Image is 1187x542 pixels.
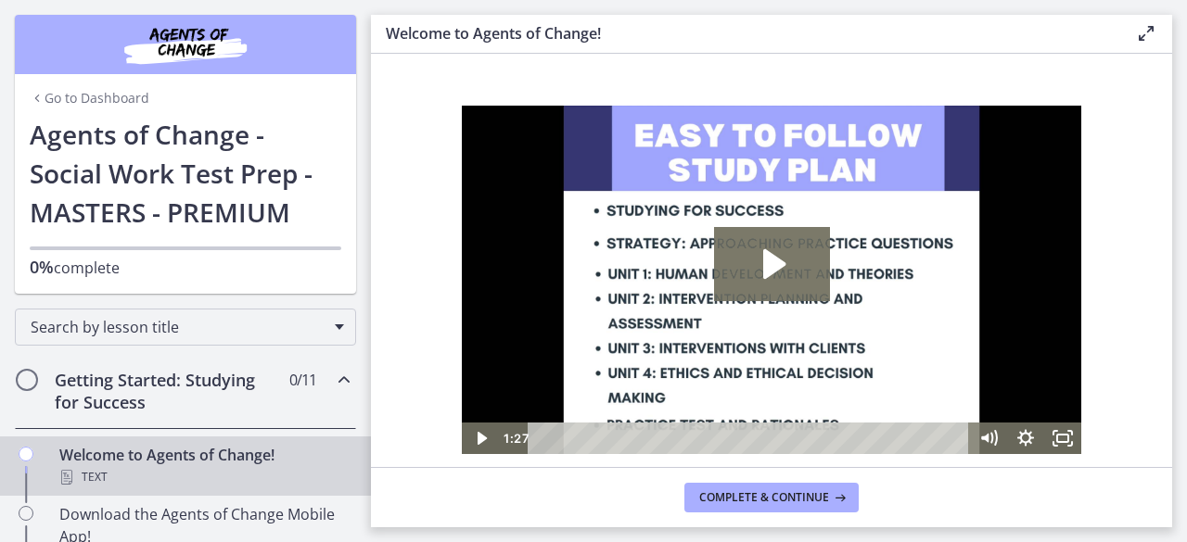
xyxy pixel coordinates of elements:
h2: Getting Started: Studying for Success [55,369,281,413]
h1: Agents of Change - Social Work Test Prep - MASTERS - PREMIUM [30,115,341,232]
button: Play Video: c1o6hcmjueu5qasqsu00.mp4 [252,121,368,195]
span: 0% [30,256,54,278]
p: complete [30,256,341,279]
div: Welcome to Agents of Change! [59,444,349,488]
button: Complete & continue [684,483,859,512]
button: Show settings menu [545,317,582,348]
span: 0 / 11 [289,369,316,391]
div: Search by lesson title [15,309,356,346]
span: Complete & continue [699,490,829,505]
a: Go to Dashboard [30,89,149,107]
h3: Welcome to Agents of Change! [386,22,1105,44]
button: Mute [508,317,545,348]
img: Agents of Change [74,22,297,67]
div: Playbar [80,317,499,348]
span: Search by lesson title [31,317,325,337]
div: Text [59,466,349,488]
button: Fullscreen [582,317,619,348]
